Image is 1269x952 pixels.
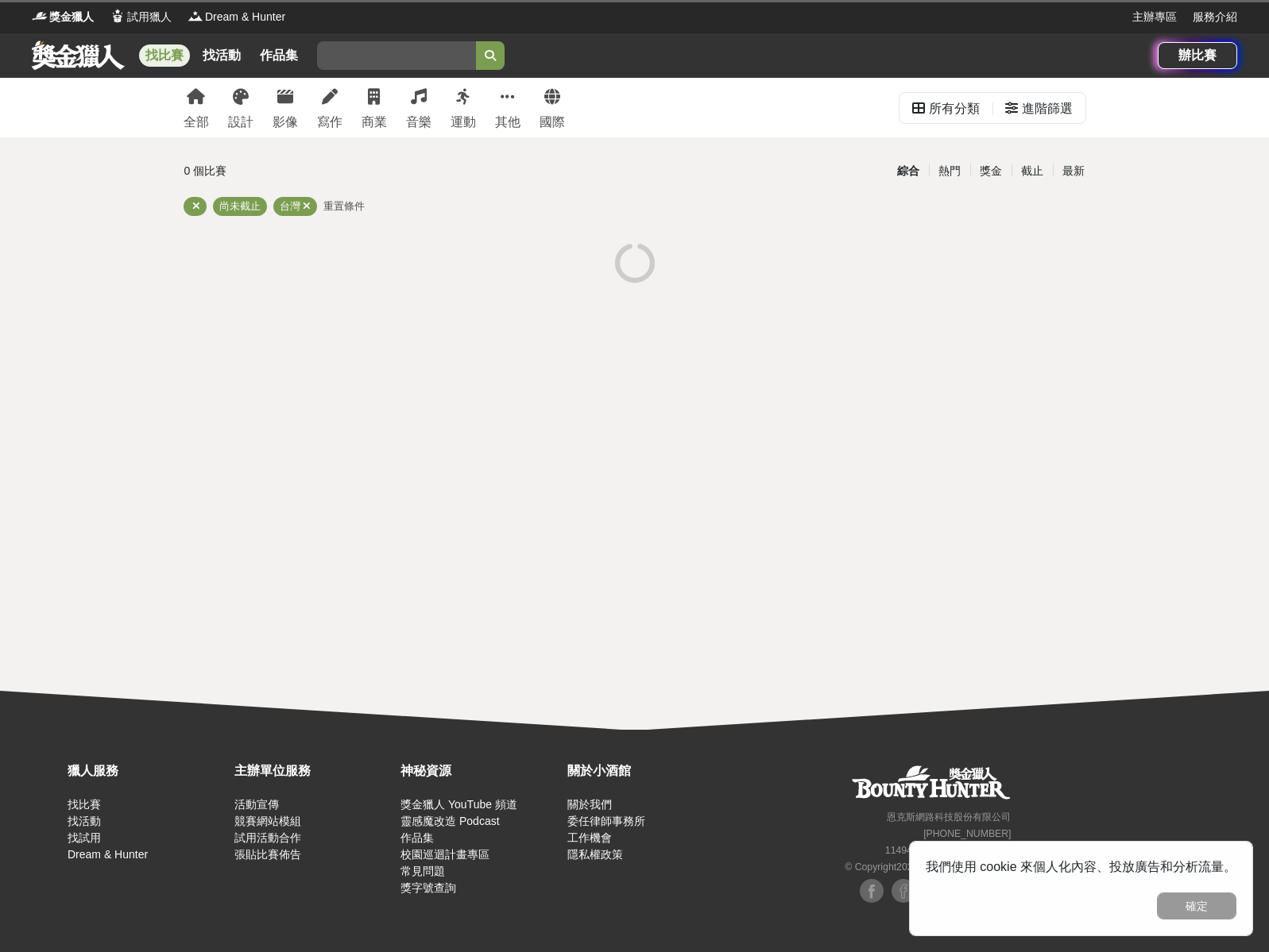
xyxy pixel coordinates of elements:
[860,879,884,903] img: Facebook
[234,761,393,780] div: 主辦單位服務
[1157,892,1236,919] button: 確定
[406,113,431,132] div: 音樂
[228,113,253,132] div: 設計
[234,848,301,861] a: 張貼比賽佈告
[234,831,301,844] a: 試用活動合作
[929,93,980,125] div: 所有分類
[139,44,190,67] a: 找比賽
[317,113,342,132] div: 寫作
[362,113,387,132] div: 商業
[32,8,48,24] img: Logo
[926,860,1236,873] span: 我們使用 cookie 來個人化內容、投放廣告和分析流量。
[567,798,612,811] a: 關於我們
[400,798,517,811] a: 獎金獵人 YouTube 頻道
[540,113,565,132] div: 國際
[127,9,172,25] span: 試用獵人
[184,157,484,185] div: 0 個比賽
[406,78,431,137] a: 音樂
[567,815,645,827] a: 委任律師事務所
[970,157,1012,185] div: 獎金
[1022,93,1073,125] div: 進階篩選
[110,9,172,25] a: Logo試用獵人
[188,8,203,24] img: Logo
[219,200,261,212] span: 尚未截止
[845,861,1011,873] small: © Copyright 2025 . All Rights Reserved.
[400,865,445,877] a: 常見問題
[68,831,101,844] a: 找試用
[188,9,285,25] a: LogoDream & Hunter
[885,845,1012,856] small: 11494 [STREET_ADDRESS]
[110,8,126,24] img: Logo
[887,811,1011,823] small: 恩克斯網路科技股份有限公司
[234,815,301,827] a: 競賽網站模組
[184,113,209,132] div: 全部
[400,815,499,827] a: 靈感魔改造 Podcast
[323,200,365,212] span: 重置條件
[929,157,970,185] div: 熱門
[196,44,247,67] a: 找活動
[892,879,915,903] img: Facebook
[1158,42,1237,69] a: 辦比賽
[68,798,101,811] a: 找比賽
[1053,157,1094,185] div: 最新
[400,848,489,861] a: 校園巡迴計畫專區
[1193,9,1237,25] a: 服務介紹
[362,78,387,137] a: 商業
[888,157,929,185] div: 綜合
[567,831,612,844] a: 工作機會
[451,113,476,132] div: 運動
[923,828,1011,839] small: [PHONE_NUMBER]
[273,78,298,137] a: 影像
[68,848,148,861] a: Dream & Hunter
[253,44,304,67] a: 作品集
[49,9,94,25] span: 獎金獵人
[317,78,342,137] a: 寫作
[32,9,94,25] a: Logo獎金獵人
[400,881,456,894] a: 獎字號查詢
[205,9,285,25] span: Dream & Hunter
[567,761,726,780] div: 關於小酒館
[280,200,300,212] span: 台灣
[1012,157,1053,185] div: 截止
[68,761,226,780] div: 獵人服務
[228,78,253,137] a: 設計
[68,815,101,827] a: 找活動
[184,78,209,137] a: 全部
[495,113,520,132] div: 其他
[234,798,279,811] a: 活動宣傳
[451,78,476,137] a: 運動
[540,78,565,137] a: 國際
[273,113,298,132] div: 影像
[1132,9,1177,25] a: 主辦專區
[400,831,434,844] a: 作品集
[400,761,559,780] div: 神秘資源
[567,848,623,861] a: 隱私權政策
[495,78,520,137] a: 其他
